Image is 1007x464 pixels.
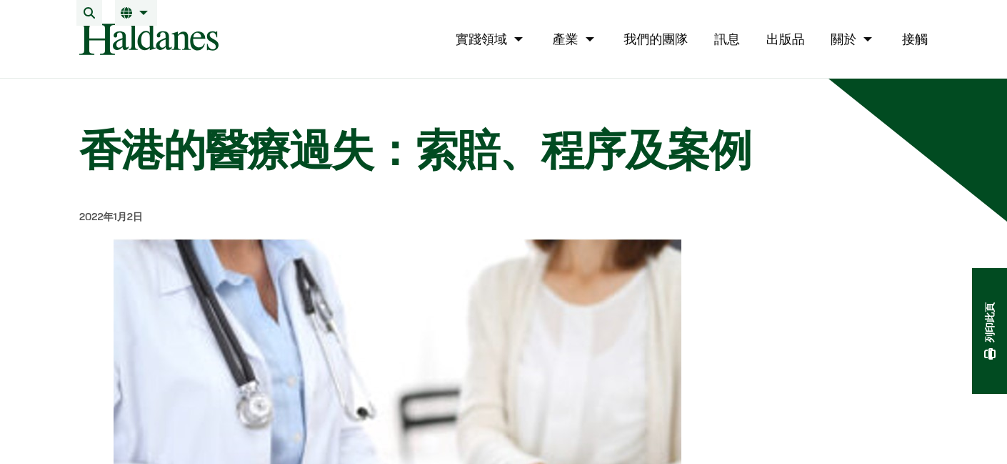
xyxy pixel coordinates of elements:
font: 關於 [831,31,856,47]
a: EN [121,7,151,19]
font: 出版品 [766,31,805,47]
font: 產業 [553,31,578,47]
font: 訊息 [714,31,740,47]
font: 我們的團隊 [623,31,688,47]
font: 接觸 [902,31,928,47]
a: 實踐領域 [456,31,526,47]
img: 霍爾丹斯的標誌 [79,23,219,55]
font: 實踐領域 [456,31,507,47]
a: 關於 [831,31,876,47]
font: 2022年1月2日 [79,210,143,223]
font: 列印此頁 [983,302,996,342]
font: 香港的醫療過失：索賠、程序及案例 [79,122,751,178]
a: 產業 [553,31,598,47]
